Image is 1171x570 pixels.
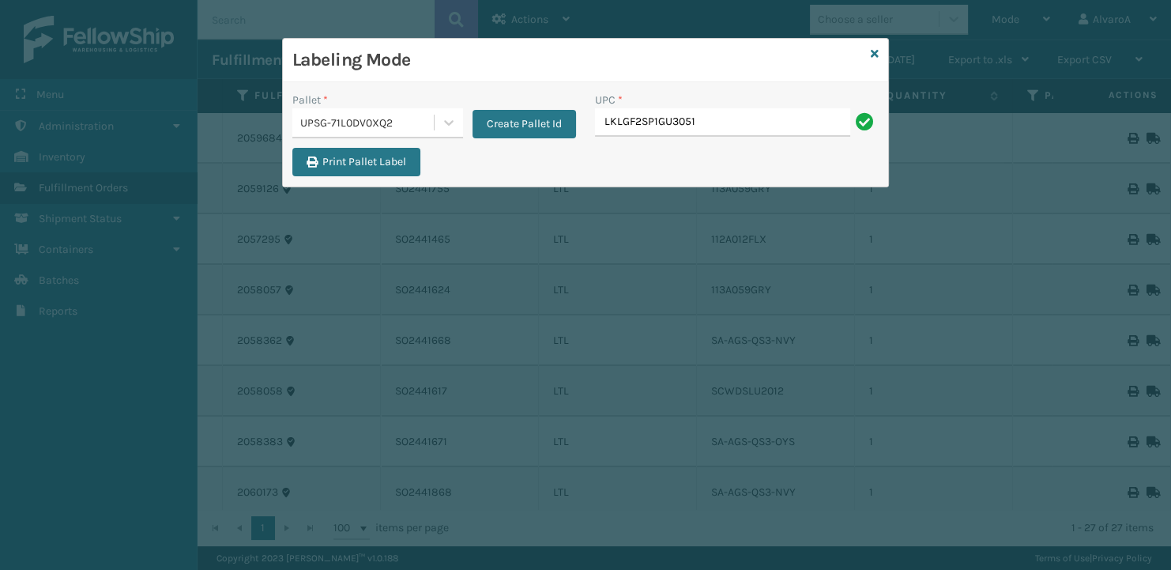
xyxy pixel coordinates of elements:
[292,92,328,108] label: Pallet
[473,110,576,138] button: Create Pallet Id
[292,48,864,72] h3: Labeling Mode
[292,148,420,176] button: Print Pallet Label
[300,115,435,131] div: UPSG-71L0DV0XQ2
[595,92,623,108] label: UPC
